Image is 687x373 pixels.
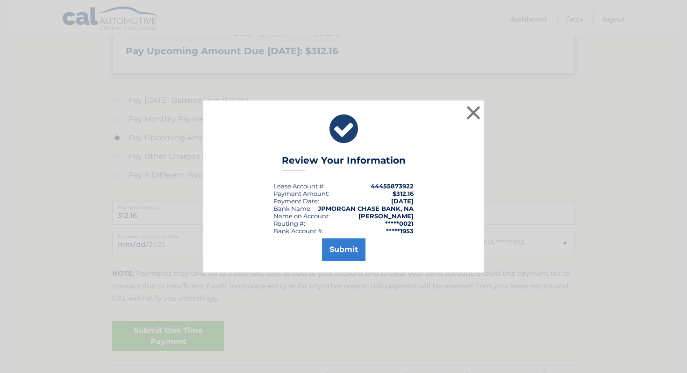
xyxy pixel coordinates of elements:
[273,197,319,205] div: :
[393,190,414,197] span: $312.16
[358,212,414,220] strong: [PERSON_NAME]
[273,190,329,197] div: Payment Amount:
[273,182,325,190] div: Lease Account #:
[273,212,330,220] div: Name on Account:
[391,197,414,205] span: [DATE]
[371,182,414,190] strong: 44455873922
[273,220,305,227] div: Routing #:
[322,238,365,261] button: Submit
[282,155,406,171] h3: Review Your Information
[464,103,483,122] button: ×
[273,197,318,205] span: Payment Date
[273,205,312,212] div: Bank Name:
[273,227,323,235] div: Bank Account #:
[318,205,414,212] strong: JPMORGAN CHASE BANK, NA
